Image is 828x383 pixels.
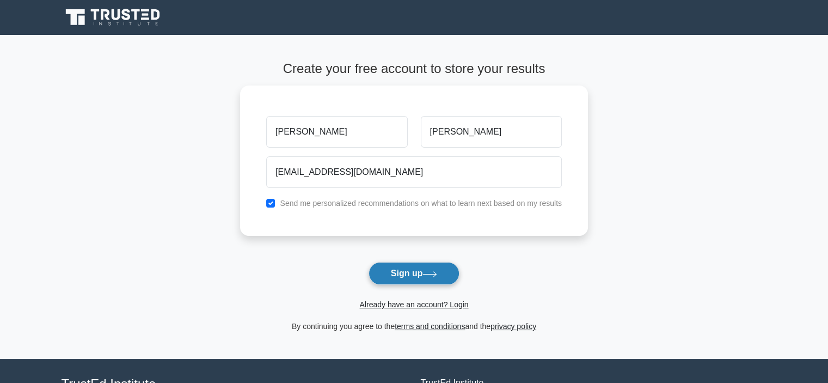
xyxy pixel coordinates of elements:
label: Send me personalized recommendations on what to learn next based on my results [280,199,562,208]
div: By continuing you agree to the and the [234,320,594,333]
button: Sign up [369,262,460,285]
h4: Create your free account to store your results [240,61,588,77]
a: privacy policy [490,322,536,331]
a: Already have an account? Login [359,300,468,309]
a: terms and conditions [395,322,465,331]
input: Last name [421,116,562,148]
input: Email [266,156,562,188]
input: First name [266,116,407,148]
